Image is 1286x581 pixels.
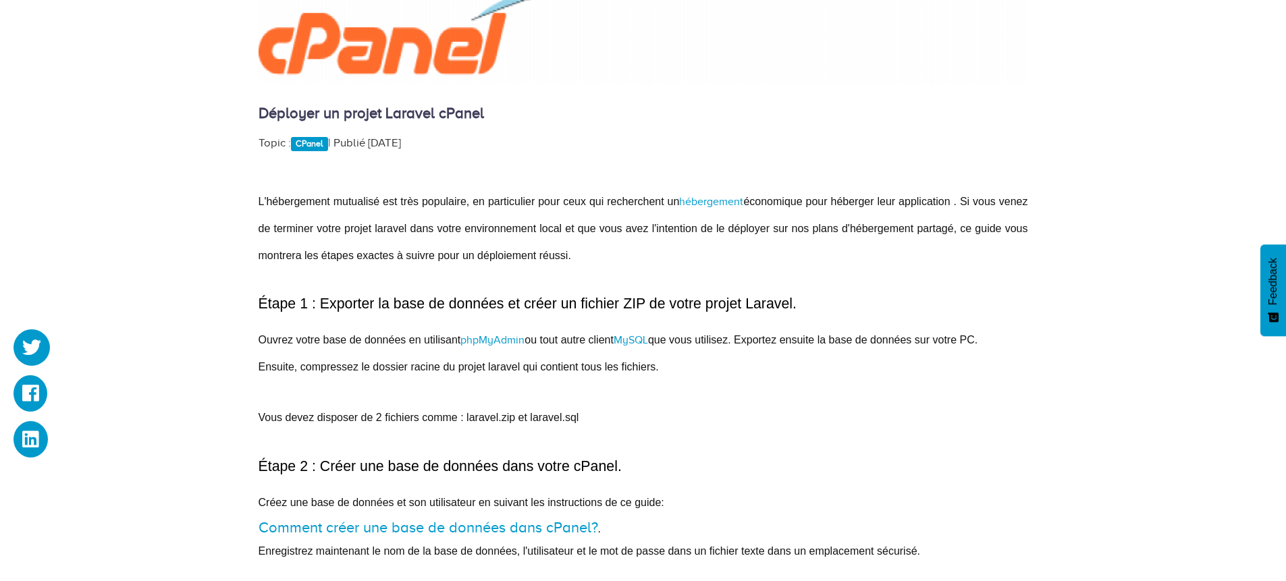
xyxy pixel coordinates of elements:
span: Créez une base de données et son utilisateur en suivant les instructions de ce guide: [259,497,664,508]
span: Ensuite, compressez le dossier racine du projet laravel qui contient tous les fichiers. [259,361,659,372]
a: Comment créer une base de données dans cPanel? [259,519,598,536]
span: Ouvrez votre base de données en utilisant ou tout autre client que vous utilisez. Exportez ensuit... [259,334,978,345]
span: Enregistrez maintenant le nom de la base de données, l'utilisateur et le mot de passe dans un fic... [259,545,921,557]
span: Feedback [1267,258,1279,305]
a: MySQL [614,334,648,346]
span: Vous devez disposer de 2 fichiers comme : laravel.zip et laravel.sql [259,412,579,423]
a: hébergement [679,196,743,208]
span: Étape 1 : Exporter la base de données et créer un fichier ZIP de votre projet Laravel. [259,296,797,312]
span: Publié [DATE] [333,136,401,149]
a: phpMyAdmin [460,334,525,346]
span: Étape 2 : Créer une base de données dans votre cPanel. [259,458,622,474]
span: . [598,523,601,534]
button: Feedback - Afficher l’enquête [1260,244,1286,336]
span: L'hébergement mutualisé est très populaire, en particulier pour ceux qui recherchent un économiqu... [259,196,1031,260]
a: CPanel [291,137,328,150]
span: Topic : | [259,136,331,149]
iframe: Drift Widget Chat Controller [1218,514,1270,565]
h4: Déployer un projet Laravel cPanel [259,105,1028,121]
